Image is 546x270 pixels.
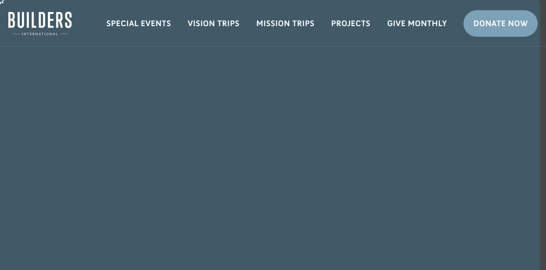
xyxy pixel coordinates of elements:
a: Special Events [98,12,179,34]
a: Mission Trips [248,12,323,34]
a: Give Monthly [379,12,455,34]
a: Projects [323,12,379,34]
a: Donate Now [463,10,538,37]
a: Vision Trips [179,12,248,34]
img: Builders International [8,12,72,35]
